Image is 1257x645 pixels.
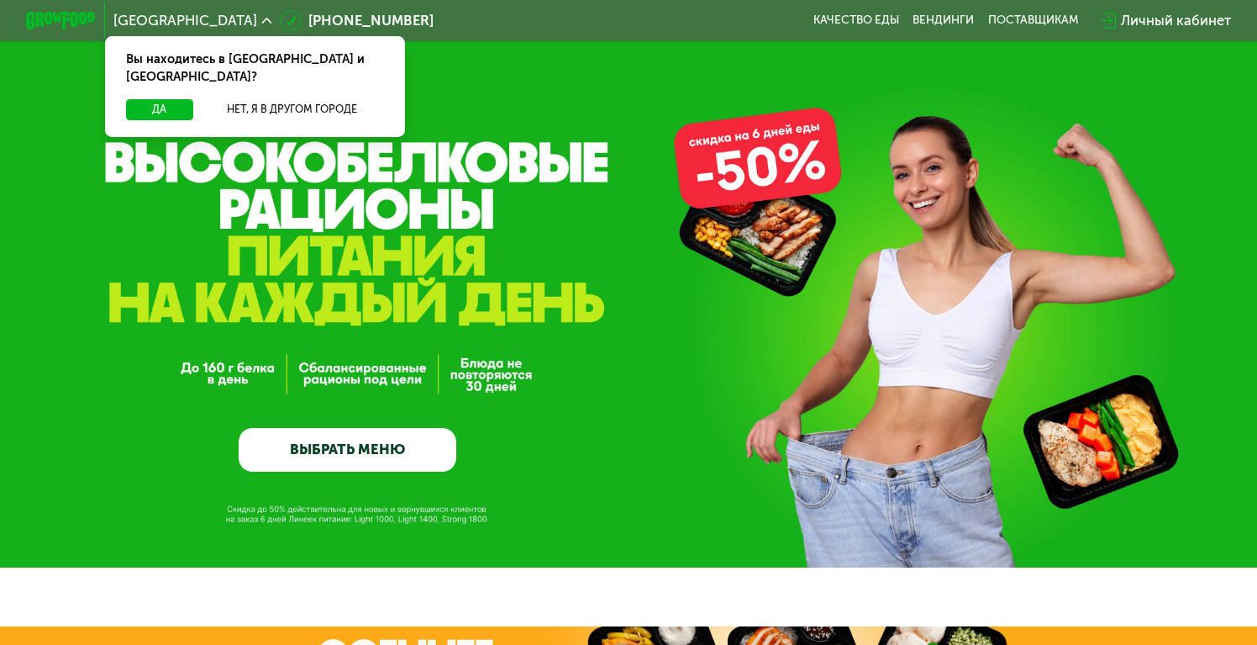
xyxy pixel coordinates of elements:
button: Нет, я в другом городе [200,99,384,120]
div: поставщикам [988,13,1078,28]
button: Да [126,99,193,120]
a: Качество еды [813,13,899,28]
div: Личный кабинет [1121,10,1231,31]
div: Вы находитесь в [GEOGRAPHIC_DATA] и [GEOGRAPHIC_DATA]? [105,36,405,99]
span: [GEOGRAPHIC_DATA] [113,13,257,28]
a: ВЫБРАТЬ МЕНЮ [239,428,456,472]
a: Вендинги [913,13,974,28]
a: [PHONE_NUMBER] [281,10,434,31]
